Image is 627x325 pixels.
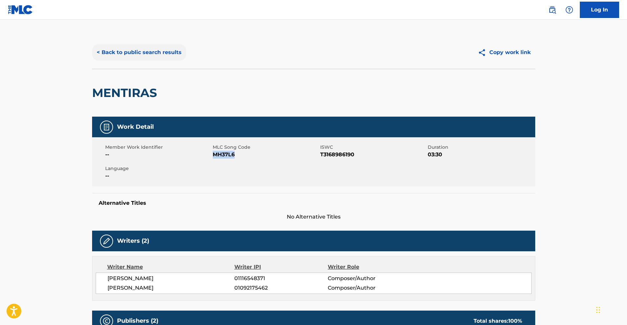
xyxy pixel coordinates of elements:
span: Language [105,165,211,172]
img: help [565,6,573,14]
h2: MENTIRAS [92,86,160,100]
div: Writer IPI [234,263,328,271]
span: 03:30 [428,151,534,159]
button: Copy work link [473,44,535,61]
span: No Alternative Titles [92,213,535,221]
iframe: Chat Widget [594,294,627,325]
span: [PERSON_NAME] [108,284,235,292]
span: -- [105,151,211,159]
img: Copy work link [478,48,489,57]
span: MLC Song Code [213,144,319,151]
span: Duration [428,144,534,151]
span: Composer/Author [328,275,413,282]
div: Writer Name [107,263,235,271]
span: Member Work Identifier [105,144,211,151]
span: [PERSON_NAME] [108,275,235,282]
img: Writers [103,237,110,245]
span: -- [105,172,211,180]
img: Work Detail [103,123,110,131]
span: 01116548371 [234,275,327,282]
img: search [548,6,556,14]
div: Total shares: [474,317,522,325]
img: MLC Logo [8,5,33,14]
div: Drag [596,300,600,320]
h5: Work Detail [117,123,154,131]
span: ISWC [320,144,426,151]
a: Log In [580,2,619,18]
span: 100 % [508,318,522,324]
h5: Alternative Titles [99,200,529,206]
button: < Back to public search results [92,44,186,61]
h5: Writers (2) [117,237,149,245]
span: Composer/Author [328,284,413,292]
span: 01092175462 [234,284,327,292]
h5: Publishers (2) [117,317,158,325]
span: T3168986190 [320,151,426,159]
div: Writer Role [328,263,413,271]
img: Publishers [103,317,110,325]
a: Public Search [546,3,559,16]
div: Help [563,3,576,16]
span: MH37L6 [213,151,319,159]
